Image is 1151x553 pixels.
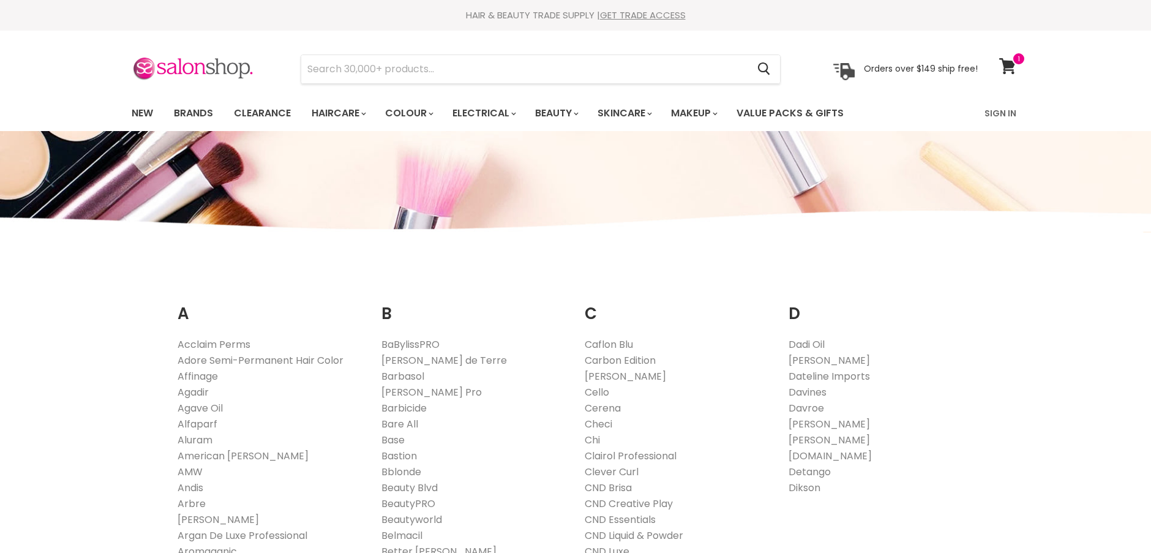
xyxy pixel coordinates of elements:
a: CND Essentials [585,513,656,527]
a: Brands [165,100,222,126]
a: CND Liquid & Powder [585,529,683,543]
a: Base [381,433,405,447]
a: Bare All [381,417,418,431]
a: Cello [585,385,609,399]
a: Skincare [588,100,659,126]
ul: Main menu [122,96,915,131]
a: Barbicide [381,401,427,415]
a: Electrical [443,100,523,126]
button: Search [748,55,780,83]
a: Checi [585,417,612,431]
a: Aluram [178,433,212,447]
a: Agadir [178,385,209,399]
a: Cerena [585,401,621,415]
a: [PERSON_NAME] [585,369,666,383]
a: Bblonde [381,465,421,479]
a: [PERSON_NAME] [789,417,870,431]
a: GET TRADE ACCESS [600,9,686,21]
p: Orders over $149 ship free! [864,63,978,74]
a: Dikson [789,481,820,495]
a: Davroe [789,401,824,415]
a: Colour [376,100,441,126]
a: Dadi Oil [789,337,825,352]
a: Carbon Edition [585,353,656,367]
a: Bastion [381,449,417,463]
a: Barbasol [381,369,424,383]
a: Sign In [977,100,1024,126]
a: Detango [789,465,831,479]
a: [PERSON_NAME] [789,433,870,447]
a: New [122,100,162,126]
a: Beautyworld [381,513,442,527]
a: Belmacil [381,529,422,543]
a: Clearance [225,100,300,126]
a: Acclaim Perms [178,337,250,352]
a: Argan De Luxe Professional [178,529,307,543]
h2: A [178,285,363,326]
a: Davines [789,385,827,399]
input: Search [301,55,748,83]
a: Beauty Blvd [381,481,438,495]
div: HAIR & BEAUTY TRADE SUPPLY | [116,9,1035,21]
a: Alfaparf [178,417,217,431]
a: [PERSON_NAME] [178,513,259,527]
a: Haircare [302,100,373,126]
h2: B [381,285,567,326]
a: Affinage [178,369,218,383]
a: Arbre [178,497,206,511]
form: Product [301,55,781,84]
a: [PERSON_NAME] [789,353,870,367]
a: Value Packs & Gifts [727,100,853,126]
nav: Main [116,96,1035,131]
a: AMW [178,465,203,479]
a: Caflon Blu [585,337,633,352]
a: [DOMAIN_NAME] [789,449,872,463]
h2: C [585,285,770,326]
h2: D [789,285,974,326]
a: Beauty [526,100,586,126]
a: Clairol Professional [585,449,677,463]
a: Clever Curl [585,465,639,479]
a: Makeup [662,100,725,126]
a: CND Brisa [585,481,632,495]
a: CND Creative Play [585,497,673,511]
a: Chi [585,433,600,447]
a: American [PERSON_NAME] [178,449,309,463]
a: BeautyPRO [381,497,435,511]
a: [PERSON_NAME] de Terre [381,353,507,367]
a: Adore Semi-Permanent Hair Color [178,353,343,367]
a: Dateline Imports [789,369,870,383]
a: Agave Oil [178,401,223,415]
a: Andis [178,481,203,495]
a: [PERSON_NAME] Pro [381,385,482,399]
a: BaBylissPRO [381,337,440,352]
